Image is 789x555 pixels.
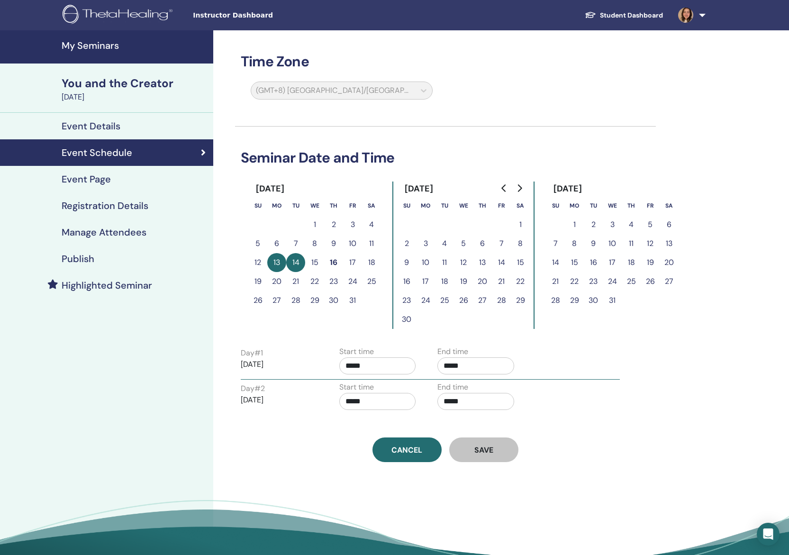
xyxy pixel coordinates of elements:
button: 28 [286,291,305,310]
button: 3 [416,234,435,253]
button: 7 [492,234,511,253]
th: Wednesday [603,196,622,215]
button: 6 [473,234,492,253]
button: 16 [324,253,343,272]
div: [DATE] [546,182,590,196]
button: 5 [248,234,267,253]
div: [DATE] [248,182,292,196]
button: 24 [343,272,362,291]
th: Saturday [660,196,679,215]
h4: Event Schedule [62,147,132,158]
button: 15 [565,253,584,272]
button: 8 [511,234,530,253]
button: 11 [435,253,454,272]
button: 21 [546,272,565,291]
label: Start time [339,382,374,393]
button: 7 [546,234,565,253]
label: Day # 2 [241,383,265,394]
button: 11 [622,234,641,253]
button: 17 [343,253,362,272]
th: Monday [416,196,435,215]
h4: Registration Details [62,200,148,211]
th: Friday [343,196,362,215]
h4: Publish [62,253,94,264]
label: Start time [339,346,374,357]
button: 20 [473,272,492,291]
button: 13 [267,253,286,272]
button: 1 [511,215,530,234]
th: Thursday [622,196,641,215]
button: 18 [362,253,381,272]
h3: Seminar Date and Time [235,149,656,166]
button: 17 [416,272,435,291]
button: 22 [305,272,324,291]
button: 23 [584,272,603,291]
button: 21 [286,272,305,291]
button: 9 [397,253,416,272]
button: 20 [660,253,679,272]
button: 22 [565,272,584,291]
button: 23 [324,272,343,291]
button: 5 [454,234,473,253]
button: 9 [584,234,603,253]
button: 9 [324,234,343,253]
button: 3 [343,215,362,234]
button: 20 [267,272,286,291]
button: 17 [603,253,622,272]
button: Go to previous month [497,179,512,198]
button: 13 [473,253,492,272]
th: Wednesday [454,196,473,215]
th: Tuesday [286,196,305,215]
button: 24 [416,291,435,310]
img: logo.png [63,5,176,26]
button: 12 [454,253,473,272]
button: 18 [435,272,454,291]
button: 6 [267,234,286,253]
h3: Time Zone [235,53,656,70]
button: 3 [603,215,622,234]
button: 26 [641,272,660,291]
button: 31 [603,291,622,310]
button: 26 [248,291,267,310]
h4: Manage Attendees [62,227,146,238]
button: 4 [435,234,454,253]
button: 15 [305,253,324,272]
label: End time [437,346,468,357]
th: Sunday [546,196,565,215]
button: 19 [454,272,473,291]
button: 16 [584,253,603,272]
button: 4 [362,215,381,234]
th: Wednesday [305,196,324,215]
button: 30 [397,310,416,329]
button: 6 [660,215,679,234]
button: 25 [362,272,381,291]
th: Tuesday [435,196,454,215]
p: [DATE] [241,359,317,370]
button: 26 [454,291,473,310]
button: 19 [248,272,267,291]
th: Monday [267,196,286,215]
th: Sunday [248,196,267,215]
a: You and the Creator[DATE] [56,75,213,103]
th: Tuesday [584,196,603,215]
button: 10 [343,234,362,253]
div: You and the Creator [62,75,208,91]
label: Day # 1 [241,347,263,359]
button: 16 [397,272,416,291]
span: Instructor Dashboard [193,10,335,20]
button: 2 [324,215,343,234]
h4: Event Page [62,173,111,185]
th: Thursday [473,196,492,215]
p: [DATE] [241,394,317,406]
span: Save [474,445,493,455]
th: Friday [492,196,511,215]
img: graduation-cap-white.svg [585,11,596,19]
th: Monday [565,196,584,215]
div: Open Intercom Messenger [757,523,780,546]
button: Save [449,437,518,462]
a: Cancel [372,437,442,462]
button: 13 [660,234,679,253]
button: 2 [584,215,603,234]
button: 27 [660,272,679,291]
button: Go to next month [512,179,527,198]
